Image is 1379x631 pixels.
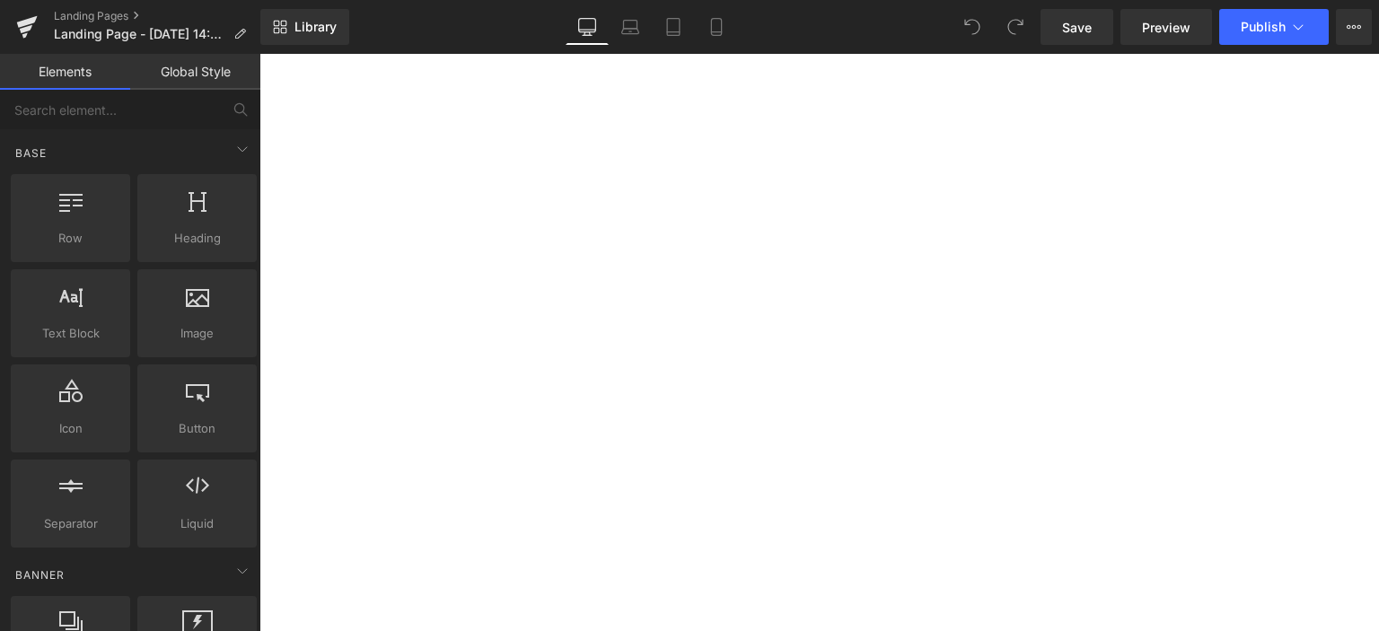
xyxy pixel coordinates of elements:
[16,514,125,533] span: Separator
[16,419,125,438] span: Icon
[294,19,337,35] span: Library
[130,54,260,90] a: Global Style
[143,514,251,533] span: Liquid
[652,9,695,45] a: Tablet
[54,27,226,41] span: Landing Page - [DATE] 14:21:28
[260,9,349,45] a: New Library
[566,9,609,45] a: Desktop
[13,566,66,583] span: Banner
[1142,18,1190,37] span: Preview
[954,9,990,45] button: Undo
[609,9,652,45] a: Laptop
[1241,20,1286,34] span: Publish
[1219,9,1329,45] button: Publish
[16,229,125,248] span: Row
[143,229,251,248] span: Heading
[143,324,251,343] span: Image
[695,9,738,45] a: Mobile
[1062,18,1092,37] span: Save
[54,9,260,23] a: Landing Pages
[16,324,125,343] span: Text Block
[1120,9,1212,45] a: Preview
[13,145,48,162] span: Base
[997,9,1033,45] button: Redo
[143,419,251,438] span: Button
[1336,9,1372,45] button: More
